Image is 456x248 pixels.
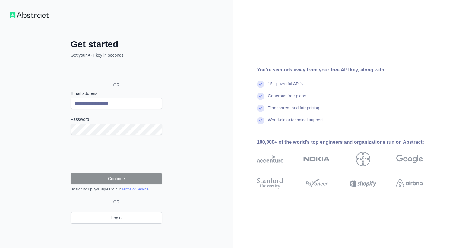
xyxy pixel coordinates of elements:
[268,93,306,105] div: Generous free plans
[303,152,330,166] img: nokia
[257,66,442,74] div: You're seconds away from your free API key, along with:
[257,177,283,190] img: stanford university
[71,52,162,58] p: Get your API key in seconds
[71,116,162,122] label: Password
[71,187,162,192] div: By signing up, you agree to our .
[257,105,264,112] img: check mark
[71,39,162,50] h2: Get started
[111,199,122,205] span: OR
[71,142,162,166] iframe: reCAPTCHA
[303,177,330,190] img: payoneer
[396,177,423,190] img: airbnb
[350,177,376,190] img: shopify
[268,117,323,129] div: World-class technical support
[71,212,162,224] a: Login
[71,90,162,96] label: Email address
[257,117,264,124] img: check mark
[356,152,370,166] img: bayer
[268,105,319,117] div: Transparent and fair pricing
[122,187,148,191] a: Terms of Service
[268,81,303,93] div: 15+ powerful API's
[109,82,125,88] span: OR
[257,93,264,100] img: check mark
[71,173,162,184] button: Continue
[68,65,164,78] iframe: Sign in with Google Button
[10,12,49,18] img: Workflow
[257,152,283,166] img: accenture
[257,139,442,146] div: 100,000+ of the world's top engineers and organizations run on Abstract:
[396,152,423,166] img: google
[257,81,264,88] img: check mark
